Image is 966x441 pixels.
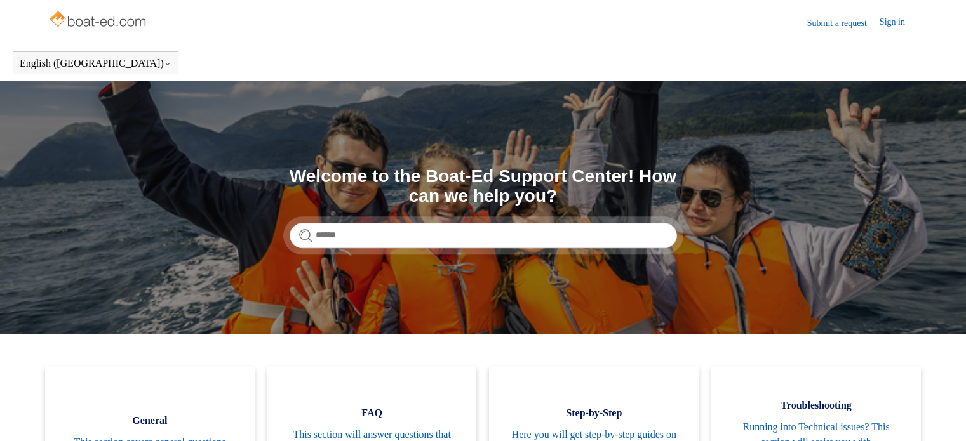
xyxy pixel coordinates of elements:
span: Troubleshooting [730,398,902,413]
span: Step-by-Step [508,405,680,421]
span: General [64,413,236,428]
img: Boat-Ed Help Center home page [48,8,149,33]
h1: Welcome to the Boat-Ed Support Center! How can we help you? [290,167,677,206]
button: English ([GEOGRAPHIC_DATA]) [20,58,171,69]
a: Sign in [880,15,918,30]
a: Submit a request [807,16,880,30]
div: Live chat [923,398,956,431]
span: FAQ [286,405,458,421]
input: Search [290,223,677,248]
